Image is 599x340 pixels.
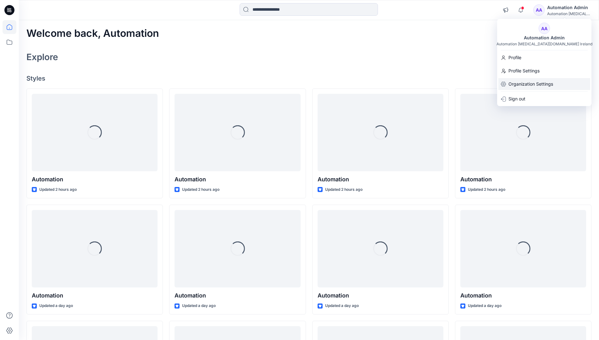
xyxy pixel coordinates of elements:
div: AA [533,4,545,16]
p: Sign out [508,93,525,105]
div: Automation [MEDICAL_DATA][DOMAIN_NAME] Ireland [496,42,592,46]
p: Updated 2 hours ago [468,186,505,193]
p: Profile Settings [508,65,540,77]
h2: Welcome back, Automation [26,28,159,39]
p: Automation [32,175,158,184]
p: Automation [32,291,158,300]
p: Updated a day ago [182,303,216,309]
p: Automation [460,175,586,184]
div: Automation [MEDICAL_DATA]... [547,11,591,16]
div: Automation Admin [520,34,568,42]
a: Organization Settings [497,78,591,90]
a: Profile Settings [497,65,591,77]
p: Automation [318,175,443,184]
p: Updated a day ago [325,303,359,309]
h2: Explore [26,52,58,62]
p: Organization Settings [508,78,553,90]
p: Automation [318,291,443,300]
p: Updated 2 hours ago [39,186,77,193]
p: Profile [508,52,521,64]
p: Updated 2 hours ago [182,186,219,193]
p: Automation [460,291,586,300]
p: Automation [175,291,300,300]
p: Automation [175,175,300,184]
p: Updated a day ago [39,303,73,309]
p: Updated a day ago [468,303,502,309]
a: Profile [497,52,591,64]
div: AA [539,23,550,34]
div: Automation Admin [547,4,591,11]
h4: Styles [26,75,591,82]
p: Updated 2 hours ago [325,186,363,193]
